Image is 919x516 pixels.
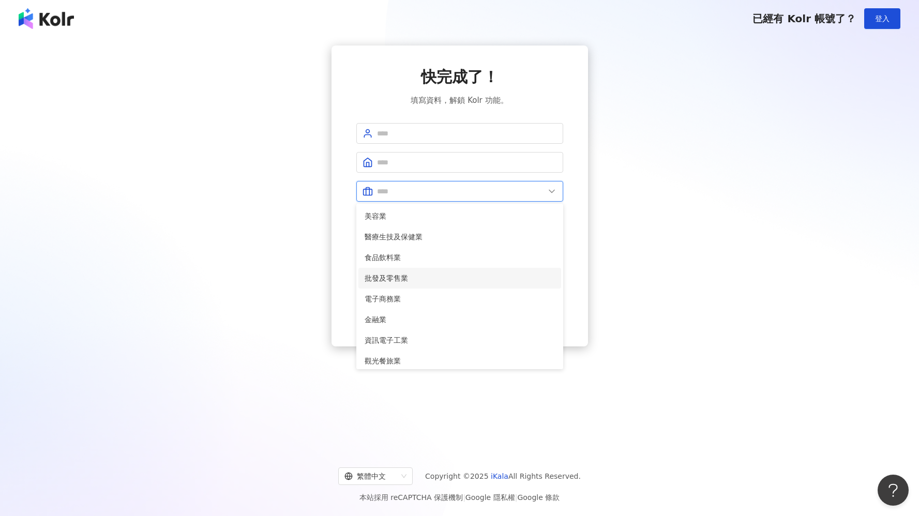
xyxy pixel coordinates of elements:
[365,272,555,284] span: 批發及零售業
[864,8,900,29] button: 登入
[365,210,555,222] span: 美容業
[517,493,560,502] a: Google 條款
[465,493,515,502] a: Google 隱私權
[878,475,909,506] iframe: Help Scout Beacon - Open
[359,491,560,504] span: 本站採用 reCAPTCHA 保護機制
[19,8,74,29] img: logo
[365,231,555,242] span: 醫療生技及保健業
[344,468,397,484] div: 繁體中文
[421,66,499,88] span: 快完成了！
[411,94,508,107] span: 填寫資料，解鎖 Kolr 功能。
[365,335,555,346] span: 資訊電子工業
[491,472,508,480] a: iKala
[425,470,581,482] span: Copyright © 2025 All Rights Reserved.
[365,314,555,325] span: 金融業
[463,493,465,502] span: |
[365,293,555,305] span: 電子商務業
[365,252,555,263] span: 食品飲料業
[875,14,890,23] span: 登入
[365,355,555,367] span: 觀光餐旅業
[752,12,856,25] span: 已經有 Kolr 帳號了？
[515,493,518,502] span: |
